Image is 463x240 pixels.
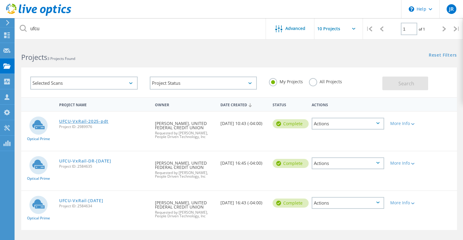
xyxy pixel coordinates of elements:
[390,161,419,165] div: More Info
[312,197,384,209] div: Actions
[398,80,414,87] span: Search
[217,112,270,132] div: [DATE] 10:43 (-04:00)
[59,165,149,168] span: Project ID: 2584635
[6,13,71,17] a: Live Optics Dashboard
[152,151,217,184] div: [PERSON_NAME], UNITED FEDERAL CREDIT UNION
[59,159,111,163] a: UFCU-VxRail-DR-[DATE]
[309,78,342,84] label: All Projects
[217,191,270,211] div: [DATE] 16:43 (-04:00)
[273,119,309,128] div: Complete
[451,18,463,40] div: |
[59,119,109,123] a: UFCU-VxRail-2025-pdt
[15,18,266,39] input: Search projects by name, owner, ID, company, etc
[312,118,384,130] div: Actions
[47,56,75,61] span: 3 Projects Found
[217,99,270,110] div: Date Created
[152,112,217,145] div: [PERSON_NAME], UNITED FEDERAL CREDIT UNION
[309,99,387,110] div: Actions
[269,78,303,84] label: My Projects
[273,199,309,208] div: Complete
[312,157,384,169] div: Actions
[285,26,305,31] span: Advanced
[155,211,214,218] span: Requested by [PERSON_NAME], People Driven Technology, Inc
[155,131,214,139] span: Requested by [PERSON_NAME], People Driven Technology, Inc
[27,216,50,220] span: Optical Prime
[155,171,214,178] span: Requested by [PERSON_NAME], People Driven Technology, Inc
[273,159,309,168] div: Complete
[409,6,414,12] svg: \n
[27,177,50,180] span: Optical Prime
[382,77,428,90] button: Search
[270,99,309,110] div: Status
[152,99,217,110] div: Owner
[363,18,375,40] div: |
[152,191,217,224] div: [PERSON_NAME], UNITED FEDERAL CREDIT UNION
[429,53,457,58] a: Reset Filters
[59,204,149,208] span: Project ID: 2584634
[150,77,257,90] div: Project Status
[419,27,425,32] span: of 1
[59,125,149,129] span: Project ID: 2989976
[390,201,419,205] div: More Info
[217,151,270,171] div: [DATE] 16:45 (-04:00)
[59,199,103,203] a: UFCU-VxRail-[DATE]
[21,52,47,62] b: Projects
[449,7,454,12] span: JR
[390,121,419,126] div: More Info
[30,77,138,90] div: Selected Scans
[56,99,152,110] div: Project Name
[27,137,50,141] span: Optical Prime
